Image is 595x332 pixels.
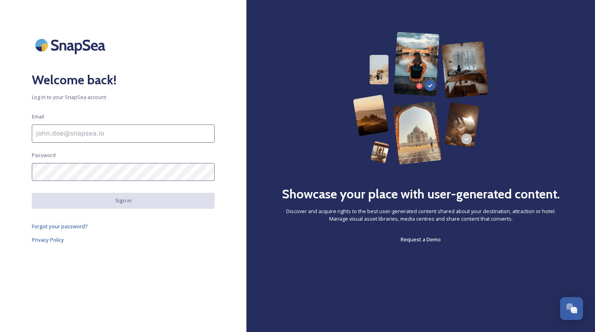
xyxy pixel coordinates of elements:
img: 63b42ca75bacad526042e722_Group%20154-p-800.png [353,32,488,165]
input: john.doe@snapsea.io [32,124,215,143]
span: Discover and acquire rights to the best user-generated content shared about your destination, att... [278,208,563,223]
button: Open Chat [560,297,583,320]
span: Privacy Policy [32,236,64,243]
img: SnapSea Logo [32,32,111,58]
h2: Welcome back! [32,70,215,89]
a: Forgot your password? [32,221,215,231]
button: Sign in [32,193,215,208]
span: Request a Demo [401,236,441,243]
span: Log in to your SnapSea account [32,93,215,101]
a: Privacy Policy [32,235,215,245]
span: Email [32,113,44,120]
a: Request a Demo [401,235,441,244]
span: Password [32,151,56,159]
span: Forgot your password? [32,223,88,230]
h2: Showcase your place with user-generated content. [282,184,560,204]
